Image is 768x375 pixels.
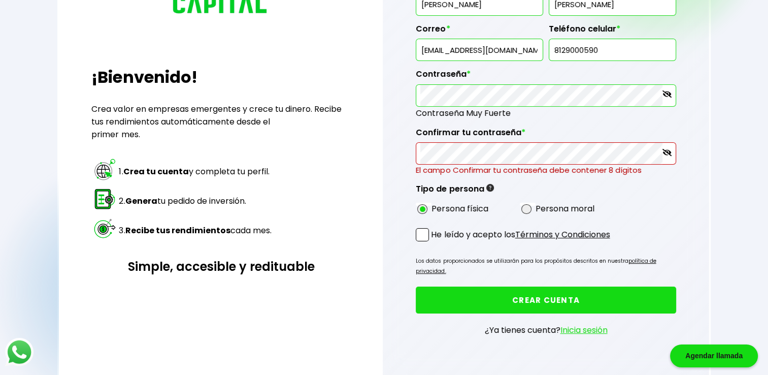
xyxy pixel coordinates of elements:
[416,24,543,39] label: Correo
[560,324,608,336] a: Inicia sesión
[416,256,676,276] p: Los datos proporcionados se utilizarán para los propósitos descritos en nuestra
[416,107,676,119] span: Contraseña Muy Fuerte
[486,184,494,192] img: gfR76cHglkPwleuBLjWdxeZVvX9Wp6JBDmjRYY8JYDQn16A2ICN00zLTgIroGa6qie5tIuWH7V3AapTKqzv+oMZsGfMUqL5JM...
[125,225,230,236] strong: Recibe tus rendimientos
[123,166,188,177] strong: Crea tu cuenta
[416,165,676,176] p: El campo Confirmar tu contraseña debe contener 8 dígitos
[93,216,117,240] img: paso 3
[515,229,610,240] a: Términos y Condiciones
[118,216,272,244] td: 3. cada mes.
[416,257,656,275] a: política de privacidad.
[416,69,676,84] label: Contraseña
[416,128,676,143] label: Confirmar tu contraseña
[93,158,117,181] img: paso 1
[118,157,272,185] td: 1. y completa tu perfil.
[125,195,157,207] strong: Genera
[416,287,676,314] button: CREAR CUENTA
[93,187,117,211] img: paso 2
[5,338,34,366] img: logos_whatsapp-icon.242b2217.svg
[91,65,350,89] h2: ¡Bienvenido!
[91,103,350,141] p: Crea valor en empresas emergentes y crece tu dinero. Recibe tus rendimientos automáticamente desd...
[553,39,672,60] input: 10 dígitos
[536,202,594,215] label: Persona moral
[416,184,494,199] label: Tipo de persona
[420,39,539,60] input: inversionista@gmail.com
[91,258,350,275] h3: Simple, accesible y redituable
[431,228,610,241] p: He leído y acepto los
[431,202,488,215] label: Persona física
[549,24,676,39] label: Teléfono celular
[485,324,608,336] p: ¿Ya tienes cuenta?
[670,345,758,367] div: Agendar llamada
[118,186,272,215] td: 2. tu pedido de inversión.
